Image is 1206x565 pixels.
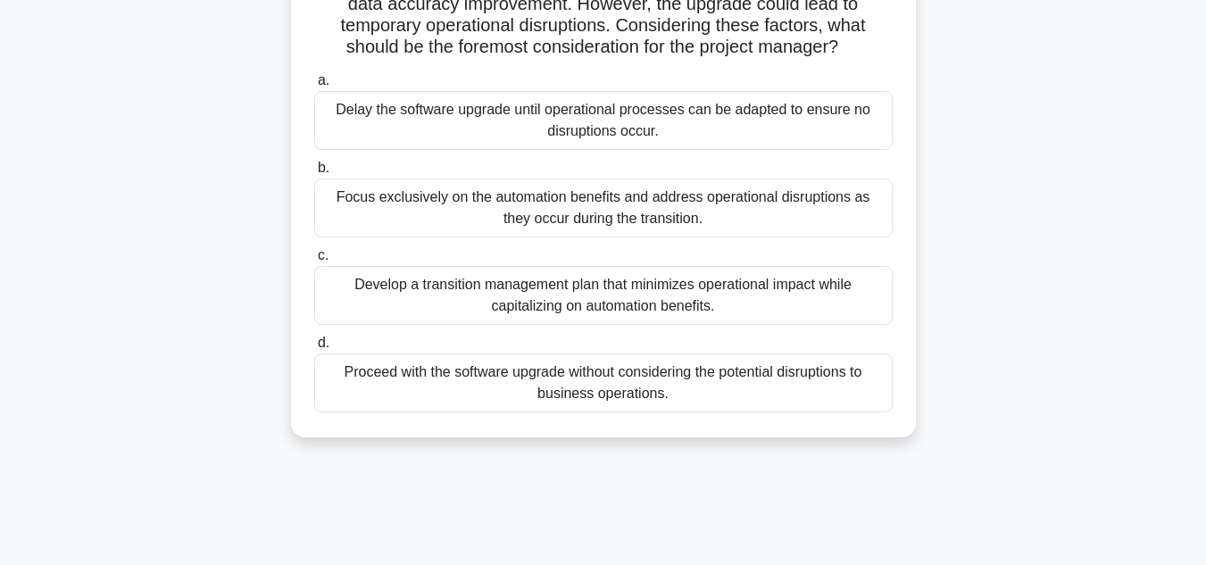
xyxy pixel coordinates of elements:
div: Develop a transition management plan that minimizes operational impact while capitalizing on auto... [314,266,893,325]
span: a. [318,72,329,87]
div: Proceed with the software upgrade without considering the potential disruptions to business opera... [314,353,893,412]
span: b. [318,160,329,175]
span: d. [318,335,329,350]
div: Delay the software upgrade until operational processes can be adapted to ensure no disruptions oc... [314,91,893,150]
span: c. [318,247,329,262]
div: Focus exclusively on the automation benefits and address operational disruptions as they occur du... [314,179,893,237]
